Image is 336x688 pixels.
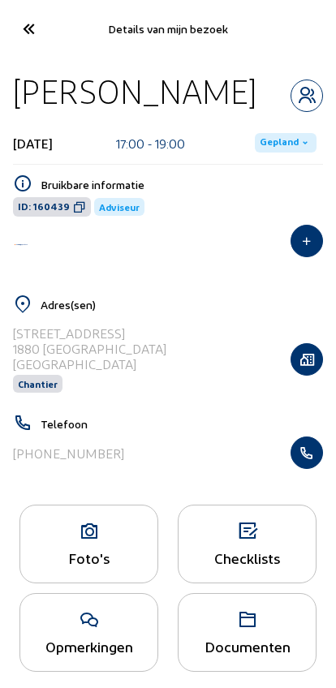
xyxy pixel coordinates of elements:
div: Documenten [179,638,316,655]
div: [GEOGRAPHIC_DATA] [13,356,166,372]
h5: Adres(sen) [41,298,323,312]
img: Energy Protect Ramen & Deuren [13,243,29,247]
span: Chantier [18,378,58,389]
div: [PERSON_NAME] [13,71,256,112]
div: 17:00 - 19:00 [116,135,185,151]
div: Checklists [179,549,316,566]
span: Adviseur [99,201,140,213]
h5: Telefoon [41,417,323,431]
div: 1880 [GEOGRAPHIC_DATA] [13,341,166,356]
div: [PHONE_NUMBER] [13,445,124,461]
span: ID: 160439 [18,200,70,213]
span: Gepland [260,136,299,149]
div: Opmerkingen [20,638,157,655]
div: [DATE] [13,135,53,151]
div: Foto's [20,549,157,566]
h5: Bruikbare informatie [41,178,323,191]
div: [STREET_ADDRESS] [13,325,166,341]
div: Details van mijn bezoek [56,22,280,36]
